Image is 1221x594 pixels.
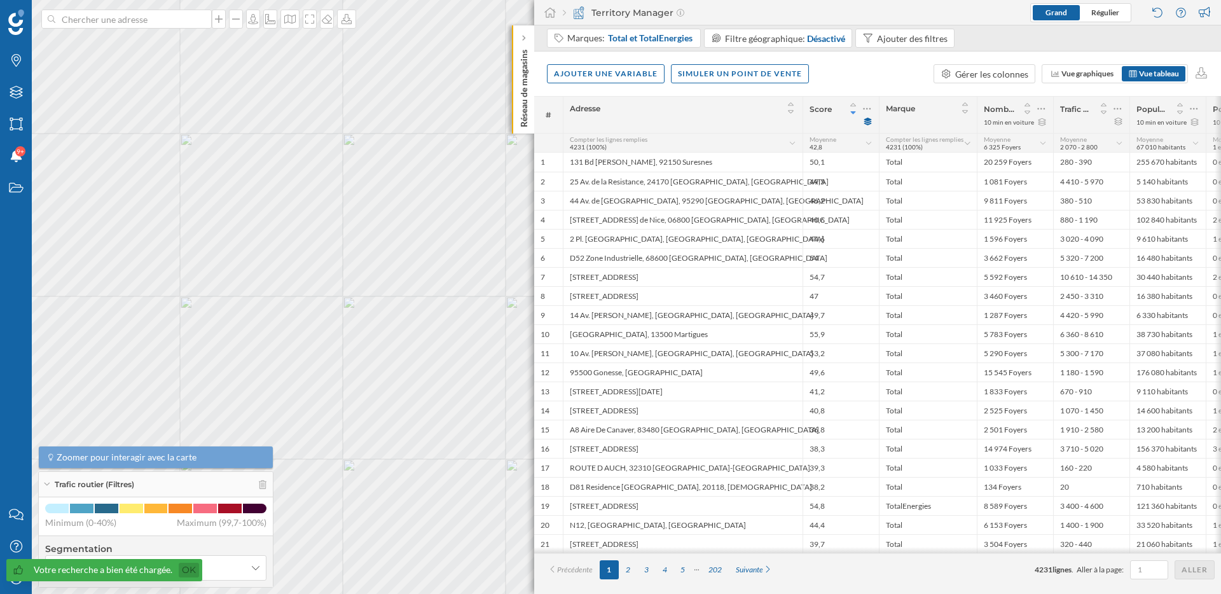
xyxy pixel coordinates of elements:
[541,253,545,263] div: 6
[1060,143,1098,151] span: 2 070 - 2 800
[803,477,879,496] div: 38,2
[1129,172,1206,191] div: 5 140 habitants
[57,451,197,464] span: Zoomer pour interagir avec la carte
[1129,439,1206,458] div: 156 370 habitants
[879,153,977,172] div: Total
[1129,229,1206,248] div: 9 610 habitants
[803,496,879,515] div: 54,8
[803,343,879,363] div: 53,2
[1129,496,1206,515] div: 121 360 habitants
[803,458,879,477] div: 39,3
[541,444,549,454] div: 16
[803,324,879,343] div: 55,9
[984,118,1034,127] div: 10 min en voiture
[572,6,585,19] img: territory-manager.svg
[977,343,1053,363] div: 5 290 Foyers
[984,135,1011,143] span: Moyenne
[563,401,803,420] div: [STREET_ADDRESS]
[563,172,803,191] div: 25 Av. de la Resistance, 24170 [GEOGRAPHIC_DATA], [GEOGRAPHIC_DATA]
[1061,69,1114,78] span: Vue graphiques
[563,229,803,248] div: 2 Pl. [GEOGRAPHIC_DATA], [GEOGRAPHIC_DATA], [GEOGRAPHIC_DATA]
[879,401,977,420] div: Total
[8,10,24,35] img: Logo Geoblink
[1053,363,1129,382] div: 1 180 - 1 590
[541,501,549,511] div: 19
[879,229,977,248] div: Total
[563,248,803,267] div: D52 Zone Industrielle, 68600 [GEOGRAPHIC_DATA], [GEOGRAPHIC_DATA]
[803,515,879,534] div: 44,4
[541,310,545,321] div: 9
[879,248,977,267] div: Total
[879,324,977,343] div: Total
[886,135,963,143] span: Compter les lignes remplies
[541,482,549,492] div: 18
[1136,135,1163,143] span: Moyenne
[810,135,836,143] span: Moyenne
[810,104,832,114] span: Score
[977,210,1053,229] div: 11 925 Foyers
[879,382,977,401] div: Total
[977,305,1053,324] div: 1 287 Foyers
[570,104,600,113] span: Adresse
[1129,458,1206,477] div: 4 580 habitants
[1060,135,1087,143] span: Moyenne
[541,177,545,187] div: 2
[1045,8,1067,17] span: Grand
[1129,191,1206,210] div: 53 830 habitants
[803,420,879,439] div: 36,8
[1053,515,1129,534] div: 1 400 - 1 900
[563,420,803,439] div: A8 Aire De Canaver, 83480 [GEOGRAPHIC_DATA], [GEOGRAPHIC_DATA]
[1053,248,1129,267] div: 5 320 - 7 200
[977,477,1053,496] div: 134 Foyers
[1129,382,1206,401] div: 9 110 habitants
[977,248,1053,267] div: 3 662 Foyers
[879,210,977,229] div: Total
[977,515,1053,534] div: 6 153 Foyers
[567,32,694,45] div: Marques:
[1129,153,1206,172] div: 255 670 habitants
[541,387,549,397] div: 13
[879,363,977,382] div: Total
[977,324,1053,343] div: 5 783 Foyers
[803,229,879,248] div: 44,6
[879,420,977,439] div: Total
[55,479,134,490] span: Trafic routier (Filtres)
[977,229,1053,248] div: 1 596 Foyers
[563,382,803,401] div: [STREET_ADDRESS][DATE]
[1053,401,1129,420] div: 1 070 - 1 450
[1129,401,1206,420] div: 14 600 habitants
[803,401,879,420] div: 40,8
[563,439,803,458] div: [STREET_ADDRESS]
[879,191,977,210] div: Total
[879,515,977,534] div: Total
[977,534,1053,553] div: 3 504 Foyers
[563,477,803,496] div: D81 Residence [GEOGRAPHIC_DATA], 20118, [DEMOGRAPHIC_DATA]
[608,32,693,45] span: Total et TotalEnergies
[541,349,549,359] div: 11
[977,191,1053,210] div: 9 811 Foyers
[977,153,1053,172] div: 20 259 Foyers
[803,172,879,191] div: 49,5
[977,401,1053,420] div: 2 525 Foyers
[1053,286,1129,305] div: 2 450 - 3 310
[879,267,977,286] div: Total
[563,324,803,343] div: [GEOGRAPHIC_DATA], 13500 Martigues
[803,286,879,305] div: 47
[1129,210,1206,229] div: 102 840 habitants
[541,406,549,416] div: 14
[803,382,879,401] div: 41,2
[541,196,545,206] div: 3
[886,104,915,113] span: Marque
[984,143,1021,151] span: 6 325 Foyers
[984,104,1015,114] span: Nombre de véhicules par foyer: 2 ou plus voitures ou fourgons
[1053,267,1129,286] div: 10 610 - 14 350
[879,496,977,515] div: TotalEnergies
[177,516,266,529] span: Maximum (99,7-100%)
[1129,324,1206,343] div: 38 730 habitants
[1053,229,1129,248] div: 3 020 - 4 090
[1053,439,1129,458] div: 3 710 - 5 020
[1053,458,1129,477] div: 160 - 220
[563,153,803,172] div: 131 Bd [PERSON_NAME], 92150 Suresnes
[518,45,530,127] p: Réseau de magasins
[1136,118,1187,127] div: 10 min en voiture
